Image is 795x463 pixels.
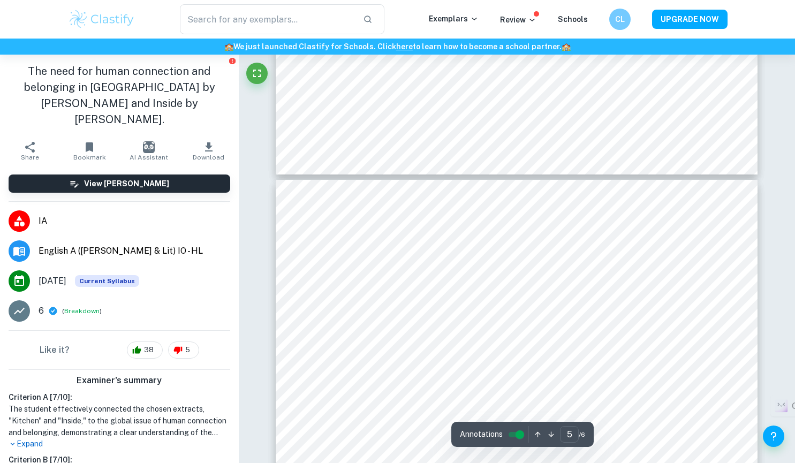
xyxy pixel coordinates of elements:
img: AI Assistant [143,141,155,153]
span: IA [39,215,230,227]
button: View [PERSON_NAME] [9,174,230,193]
button: Fullscreen [246,63,268,84]
h6: Examiner's summary [4,374,234,387]
a: Schools [558,15,588,24]
input: Search for any exemplars... [180,4,355,34]
h6: View [PERSON_NAME] [84,178,169,189]
span: Share [21,154,39,161]
button: Help and Feedback [763,426,784,447]
span: ( ) [62,306,102,316]
a: here [396,42,413,51]
p: Review [500,14,536,26]
div: 38 [127,341,163,359]
div: This exemplar is based on the current syllabus. Feel free to refer to it for inspiration/ideas wh... [75,275,139,287]
p: Exemplars [429,13,479,25]
h6: Like it? [40,344,70,356]
img: Clastify logo [68,9,136,30]
span: Bookmark [73,154,106,161]
button: UPGRADE NOW [652,10,728,29]
p: Expand [9,438,230,450]
span: AI Assistant [130,154,168,161]
h6: We just launched Clastify for Schools. Click to learn how to become a school partner. [2,41,793,52]
h6: Criterion A [ 7 / 10 ]: [9,391,230,403]
span: 5 [179,345,196,355]
span: Current Syllabus [75,275,139,287]
button: Breakdown [64,306,100,316]
button: Report issue [229,57,237,65]
button: AI Assistant [119,136,179,166]
span: / 6 [579,430,585,439]
span: [DATE] [39,275,66,287]
span: 🏫 [224,42,233,51]
h6: CL [614,13,626,25]
div: 5 [168,341,199,359]
h1: The need for human connection and belonging in [GEOGRAPHIC_DATA] by [PERSON_NAME] and Inside by [... [9,63,230,127]
button: Bookmark [59,136,119,166]
button: CL [609,9,631,30]
span: Download [193,154,224,161]
span: English A ([PERSON_NAME] & Lit) IO - HL [39,245,230,257]
p: 6 [39,305,44,317]
span: Annotations [460,429,503,440]
h1: The student effectively connected the chosen extracts, "Kitchen" and "Inside," to the global issu... [9,403,230,438]
span: 38 [138,345,160,355]
button: Download [179,136,238,166]
span: 🏫 [562,42,571,51]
